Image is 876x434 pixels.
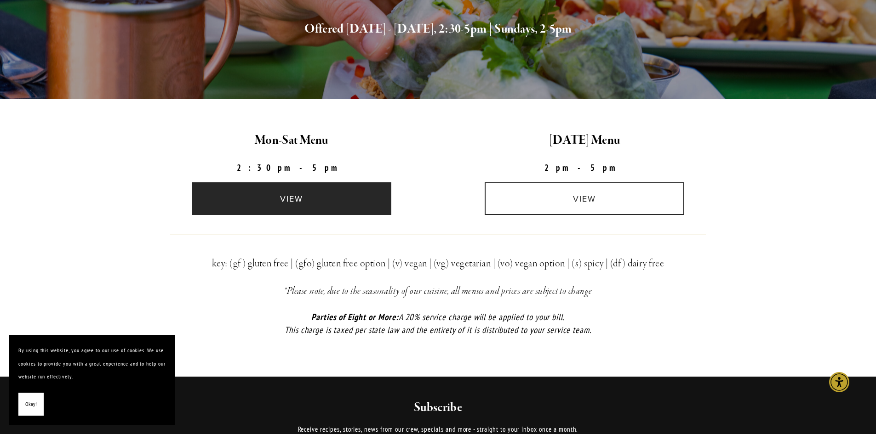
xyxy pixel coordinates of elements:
strong: 2:30pm-5pm [237,162,346,173]
div: Accessibility Menu [829,372,849,392]
em: Parties of Eight or More: [311,311,399,322]
section: Cookie banner [9,335,175,425]
h2: Offered [DATE] - [DATE], 2:30-5pm | Sundays, 2-5pm [170,20,706,39]
a: view [192,182,391,215]
p: By using this website, you agree to our use of cookies. We use cookies to provide you with a grea... [18,344,166,383]
em: *Please note, due to the seasonality of our cuisine, all menus and prices are subject to change [284,285,592,298]
strong: 2pm-5pm [544,162,624,173]
h2: Mon-Sat Menu [153,131,430,150]
a: view [485,182,684,215]
h2: [DATE] Menu [446,131,723,150]
h3: key: (gf) gluten free | (gfo) gluten free option | (v) vegan | (vg) vegetarian | (vo) vegan optio... [170,255,706,272]
button: Okay! [18,393,44,416]
span: Okay! [25,398,37,411]
h2: Subscribe [210,400,666,416]
em: A 20% service charge will be applied to your bill. This charge is taxed per state law and the ent... [285,311,591,336]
